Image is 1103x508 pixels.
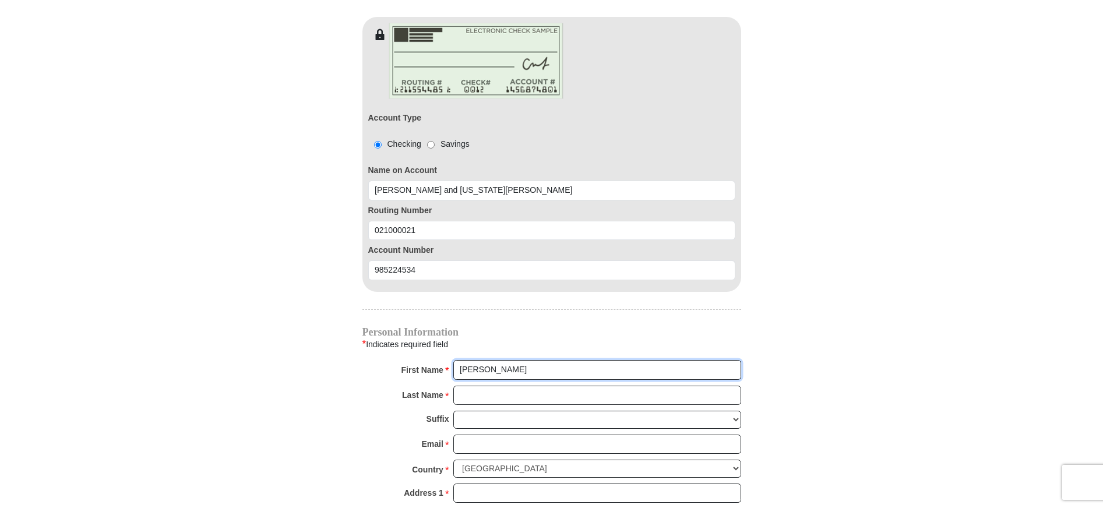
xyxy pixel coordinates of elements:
[368,138,470,150] div: Checking Savings
[422,436,443,452] strong: Email
[362,327,741,337] h4: Personal Information
[427,411,449,427] strong: Suffix
[389,23,563,99] img: check-en.png
[368,244,735,256] label: Account Number
[368,204,735,217] label: Routing Number
[404,485,443,501] strong: Address 1
[368,112,422,124] label: Account Type
[402,387,443,403] strong: Last Name
[362,337,741,352] div: Indicates required field
[401,362,443,378] strong: First Name
[412,461,443,478] strong: Country
[368,164,735,177] label: Name on Account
